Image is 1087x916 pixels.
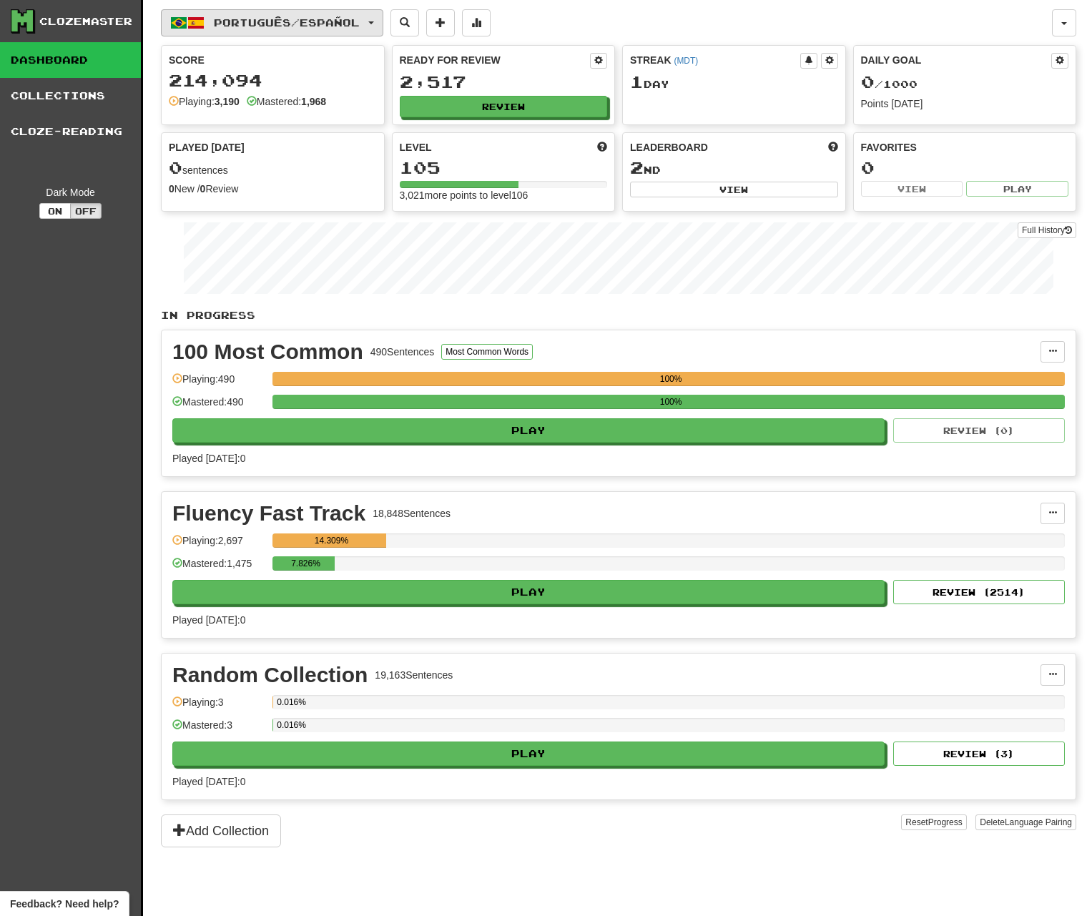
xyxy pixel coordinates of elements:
button: DeleteLanguage Pairing [975,814,1076,830]
button: Play [172,418,885,443]
div: 3,021 more points to level 106 [400,188,608,202]
span: Level [400,140,432,154]
div: 18,848 Sentences [373,506,451,521]
button: More stats [462,9,491,36]
div: 490 Sentences [370,345,435,359]
strong: 3,190 [215,96,240,107]
button: Review (3) [893,742,1065,766]
span: 0 [861,72,875,92]
button: Add Collection [161,814,281,847]
div: Streak [630,53,800,67]
button: Add sentence to collection [426,9,455,36]
button: Review (2514) [893,580,1065,604]
div: Playing: 490 [172,372,265,395]
button: Play [172,742,885,766]
button: Play [172,580,885,604]
div: Ready for Review [400,53,591,67]
span: 0 [169,157,182,177]
span: Progress [928,817,963,827]
span: This week in points, UTC [828,140,838,154]
div: 7.826% [277,556,334,571]
p: In Progress [161,308,1076,322]
div: 14.309% [277,533,385,548]
div: Mastered: 1,475 [172,556,265,580]
div: Score [169,53,377,67]
div: Mastered: [247,94,326,109]
span: 1 [630,72,644,92]
div: 2,517 [400,73,608,91]
div: 100 Most Common [172,341,363,363]
span: Leaderboard [630,140,708,154]
span: Score more points to level up [597,140,607,154]
div: 0 [861,159,1069,177]
div: sentences [169,159,377,177]
button: Play [966,181,1068,197]
span: Played [DATE]: 0 [172,453,245,464]
div: Points [DATE] [861,97,1069,111]
span: / 1000 [861,78,918,90]
div: Favorites [861,140,1069,154]
button: View [630,182,838,197]
button: Review (0) [893,418,1065,443]
div: 100% [277,395,1065,409]
div: Random Collection [172,664,368,686]
div: New / Review [169,182,377,196]
span: Played [DATE]: 0 [172,614,245,626]
a: (MDT) [674,56,698,66]
button: View [861,181,963,197]
span: Played [DATE]: 0 [172,776,245,787]
div: Dark Mode [11,185,130,200]
div: Playing: 2,697 [172,533,265,557]
button: Search sentences [390,9,419,36]
div: 214,094 [169,72,377,89]
button: Most Common Words [441,344,533,360]
strong: 0 [200,183,206,194]
span: Open feedback widget [10,897,119,911]
span: Played [DATE] [169,140,245,154]
a: Full History [1018,222,1076,238]
strong: 1,968 [301,96,326,107]
div: 100% [277,372,1065,386]
button: Português/Español [161,9,383,36]
div: 19,163 Sentences [375,668,453,682]
strong: 0 [169,183,174,194]
div: Playing: 3 [172,695,265,719]
span: 2 [630,157,644,177]
div: 105 [400,159,608,177]
button: Review [400,96,608,117]
button: ResetProgress [901,814,966,830]
div: Fluency Fast Track [172,503,365,524]
button: On [39,203,71,219]
div: Mastered: 3 [172,718,265,742]
button: Off [70,203,102,219]
span: Language Pairing [1005,817,1072,827]
div: Day [630,73,838,92]
div: Mastered: 490 [172,395,265,418]
div: nd [630,159,838,177]
div: Playing: [169,94,240,109]
div: Daily Goal [861,53,1052,69]
span: Português / Español [214,16,360,29]
div: Clozemaster [39,14,132,29]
